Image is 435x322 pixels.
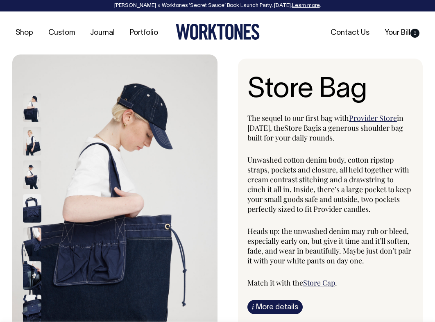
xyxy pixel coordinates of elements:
h1: Store Bag [247,75,413,106]
img: indigo-denim [23,194,41,223]
span: The sequel to our first bag with [247,113,349,123]
span: in [DATE], the [247,113,403,133]
a: Journal [87,26,118,40]
a: iMore details [247,300,303,314]
a: Learn more [292,3,320,8]
span: 0 [410,29,419,38]
a: Store Cap [303,278,335,288]
div: [PERSON_NAME] × Worktones ‘Secret Sauce’ Book Launch Party, [DATE]. . [8,3,427,9]
img: indigo-denim [23,93,41,122]
a: Contact Us [327,26,373,40]
span: is a generous shoulder bag built for your daily rounds. [247,123,403,143]
img: indigo-denim [23,127,41,156]
span: i [252,302,254,311]
span: Store Bag [284,123,316,133]
a: Portfolio [127,26,161,40]
span: Match it with the . [247,278,337,288]
span: Unwashed cotton denim body, cotton ripstop straps, pockets and closure, all held together with cr... [247,155,411,214]
a: Provider Store [349,113,397,123]
span: Heads up: the unwashed denim may rub or bleed, especially early on, but give it time and it’ll so... [247,226,411,265]
a: Shop [12,26,36,40]
img: indigo-denim [23,228,41,256]
a: Custom [45,26,78,40]
img: indigo-denim [23,261,41,290]
a: Your Bill0 [381,26,423,40]
img: indigo-denim [23,161,41,189]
